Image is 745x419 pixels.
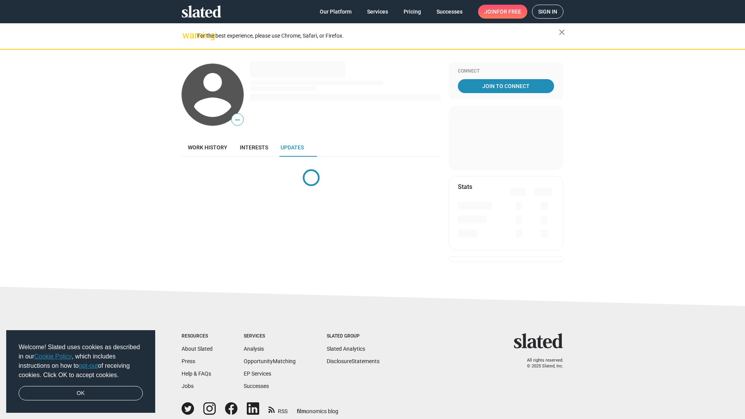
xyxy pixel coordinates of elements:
span: Updates [281,144,304,151]
div: Connect [458,68,554,74]
a: Successes [244,383,269,389]
a: Services [361,5,394,19]
a: Interests [234,138,274,157]
a: About Slated [182,346,213,352]
a: Pricing [397,5,427,19]
a: Sign in [532,5,563,19]
span: Successes [437,5,463,19]
a: RSS [269,403,288,415]
a: Our Platform [314,5,358,19]
a: OpportunityMatching [244,358,296,364]
a: Slated Analytics [327,346,365,352]
span: Welcome! Slated uses cookies as described in our , which includes instructions on how to of recei... [19,343,143,380]
span: Join [484,5,521,19]
div: For the best experience, please use Chrome, Safari, or Firefox. [197,31,559,41]
a: Joinfor free [478,5,527,19]
p: All rights reserved. © 2025 Slated, Inc. [519,358,563,369]
span: Sign in [538,5,557,18]
a: Help & FAQs [182,371,211,377]
span: Interests [240,144,268,151]
a: Updates [274,138,310,157]
a: opt-out [79,362,98,369]
a: Work history [182,138,234,157]
a: EP Services [244,371,271,377]
a: dismiss cookie message [19,386,143,401]
a: Join To Connect [458,79,554,93]
span: Pricing [404,5,421,19]
a: Analysis [244,346,264,352]
mat-icon: close [557,28,567,37]
span: Work history [188,144,227,151]
span: Services [367,5,388,19]
div: Slated Group [327,333,379,339]
span: for free [497,5,521,19]
span: Our Platform [320,5,352,19]
a: filmonomics blog [297,402,338,415]
a: Successes [430,5,469,19]
div: Services [244,333,296,339]
a: Cookie Policy [34,353,72,360]
span: film [297,408,306,414]
mat-card-title: Stats [458,183,472,191]
a: Press [182,358,195,364]
mat-icon: warning [182,31,192,40]
a: DisclosureStatements [327,358,379,364]
span: — [232,115,243,125]
div: cookieconsent [6,330,155,413]
a: Jobs [182,383,194,389]
div: Resources [182,333,213,339]
span: Join To Connect [459,79,553,93]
